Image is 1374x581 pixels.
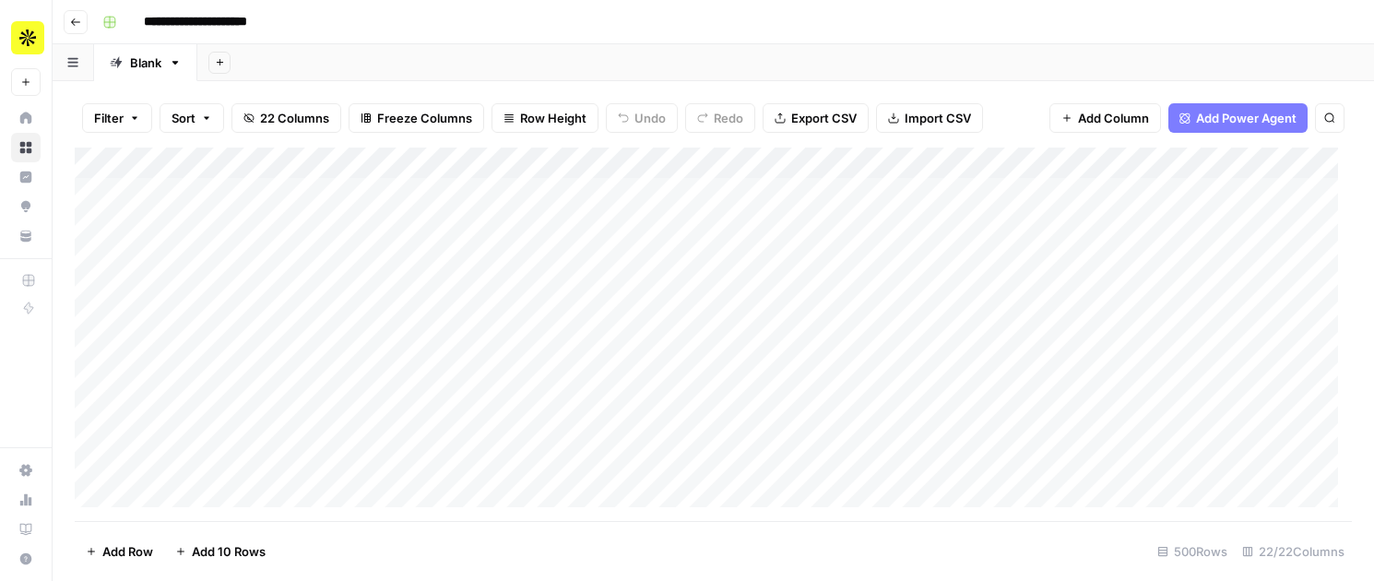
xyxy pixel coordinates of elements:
[11,192,41,221] a: Opportunities
[11,515,41,544] a: Learning Hub
[492,103,598,133] button: Row Height
[1168,103,1308,133] button: Add Power Agent
[685,103,755,133] button: Redo
[11,133,41,162] a: Browse
[1235,537,1352,566] div: 22/22 Columns
[606,103,678,133] button: Undo
[260,109,329,127] span: 22 Columns
[94,44,197,81] a: Blank
[11,21,44,54] img: Apollo Logo
[634,109,666,127] span: Undo
[763,103,869,133] button: Export CSV
[714,109,743,127] span: Redo
[1150,537,1235,566] div: 500 Rows
[11,103,41,133] a: Home
[377,109,472,127] span: Freeze Columns
[94,109,124,127] span: Filter
[130,53,161,72] div: Blank
[164,537,277,566] button: Add 10 Rows
[1049,103,1161,133] button: Add Column
[349,103,484,133] button: Freeze Columns
[11,485,41,515] a: Usage
[520,109,586,127] span: Row Height
[905,109,971,127] span: Import CSV
[791,109,857,127] span: Export CSV
[11,162,41,192] a: Insights
[160,103,224,133] button: Sort
[11,221,41,251] a: Your Data
[82,103,152,133] button: Filter
[11,15,41,61] button: Workspace: Apollo
[75,537,164,566] button: Add Row
[172,109,195,127] span: Sort
[231,103,341,133] button: 22 Columns
[11,456,41,485] a: Settings
[1078,109,1149,127] span: Add Column
[11,544,41,574] button: Help + Support
[192,542,266,561] span: Add 10 Rows
[876,103,983,133] button: Import CSV
[1196,109,1297,127] span: Add Power Agent
[102,542,153,561] span: Add Row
